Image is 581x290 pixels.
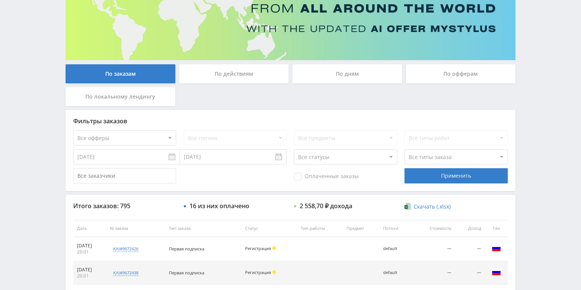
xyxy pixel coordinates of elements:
[245,269,271,275] span: Регистрация
[106,220,165,237] th: № заказа
[245,245,271,251] span: Регистрация
[404,203,450,210] a: Скачать (.xlsx)
[406,64,516,83] div: По офферам
[492,244,501,253] img: rus.png
[73,118,508,124] div: Фильтры заказов
[272,246,276,250] span: Холд
[383,270,409,275] div: default
[77,273,102,279] div: 20:01
[73,168,176,183] input: Все заказчики
[300,202,352,209] div: 2 558,70 ₽ дохода
[294,173,359,180] span: Оплаченные заказы
[66,64,175,83] div: По заказам
[179,64,289,83] div: По действиям
[297,220,343,237] th: Тип работы
[492,268,501,277] img: rus.png
[165,220,241,237] th: Тип заказа
[379,220,412,237] th: Потоки
[77,249,102,255] div: 20:01
[73,220,106,237] th: Дата
[404,168,507,183] div: Применить
[241,220,297,237] th: Статус
[169,246,204,252] span: Первая подписка
[292,64,402,83] div: По дням
[455,261,485,285] td: —
[73,202,176,209] div: Итого заказов: 795
[412,261,455,285] td: —
[189,202,249,209] div: 16 из них оплачено
[485,220,508,237] th: Гео
[455,220,485,237] th: Доход
[343,220,379,237] th: Предмет
[77,267,102,273] div: [DATE]
[404,202,411,210] img: xlsx
[383,246,409,251] div: default
[455,237,485,261] td: —
[113,270,138,276] div: kai#9672438
[113,246,138,252] div: kai#9672426
[414,204,451,210] span: Скачать (.xlsx)
[169,270,204,276] span: Первая подписка
[77,243,102,249] div: [DATE]
[412,237,455,261] td: —
[66,87,175,106] div: По локальному лендингу
[412,220,455,237] th: Стоимость
[272,270,276,274] span: Холд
